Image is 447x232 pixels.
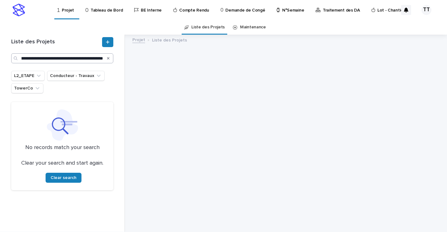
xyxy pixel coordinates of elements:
div: TT [421,5,431,15]
span: Clear search [51,176,76,180]
p: Clear your search and start again. [21,160,103,167]
button: TowerCo [11,83,43,93]
button: L2_ETAPE [11,71,45,81]
input: Search [11,53,113,63]
p: No records match your search [19,144,106,151]
button: Clear search [46,173,81,183]
button: Conducteur - Travaux [47,71,105,81]
h1: Liste des Projets [11,39,101,46]
a: Liste des Projets [191,20,225,35]
a: Projet [132,36,145,43]
img: stacker-logo-s-only.png [12,4,25,16]
p: Liste des Projets [152,36,187,43]
a: Maintenance [240,20,266,35]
